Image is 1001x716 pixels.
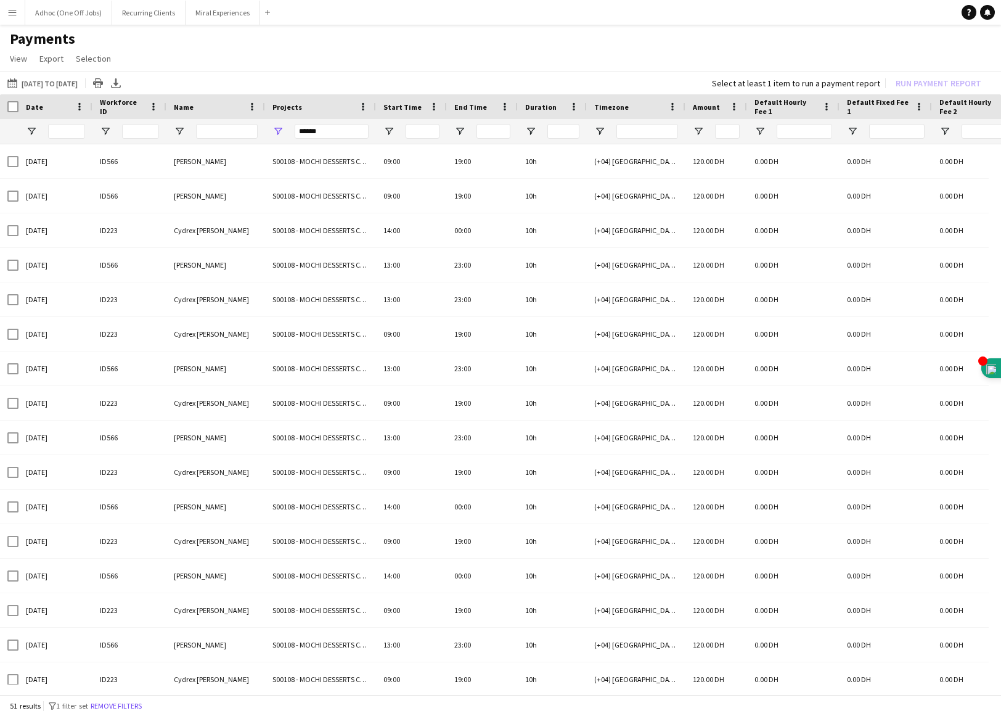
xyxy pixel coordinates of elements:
[939,126,950,137] button: Open Filter Menu
[376,144,447,178] div: 09:00
[747,524,840,558] div: 0.00 DH
[518,421,587,455] div: 10h
[693,675,724,684] span: 120.00 DH
[840,421,932,455] div: 0.00 DH
[376,352,447,385] div: 13:00
[92,282,166,316] div: ID223
[518,179,587,213] div: 10h
[272,329,433,339] span: S00108 - MOCHI DESSERTS CATERING SERVICES L.L.C
[840,352,932,385] div: 0.00 DH
[376,559,447,593] div: 14:00
[56,701,88,710] span: 1 filter set
[18,179,92,213] div: [DATE]
[693,606,724,615] span: 120.00 DH
[754,126,766,137] button: Open Filter Menu
[777,124,832,139] input: Default Hourly Fee 1 Filter Input
[272,157,433,166] span: S00108 - MOCHI DESSERTS CATERING SERVICES L.L.C
[693,260,724,270] span: 120.00 DH
[587,421,685,455] div: (+04) [GEOGRAPHIC_DATA]
[747,559,840,593] div: 0.00 DH
[840,490,932,524] div: 0.00 DH
[693,226,724,235] span: 120.00 DH
[747,144,840,178] div: 0.00 DH
[272,433,433,442] span: S00108 - MOCHI DESSERTS CATERING SERVICES L.L.C
[447,628,518,662] div: 23:00
[92,179,166,213] div: ID566
[476,124,510,139] input: End Time Filter Input
[747,282,840,316] div: 0.00 DH
[518,144,587,178] div: 10h
[693,126,704,137] button: Open Filter Menu
[693,467,724,477] span: 120.00 DH
[196,124,258,139] input: Name Filter Input
[92,352,166,385] div: ID566
[747,352,840,385] div: 0.00 DH
[447,662,518,696] div: 19:00
[376,593,447,627] div: 09:00
[693,191,724,200] span: 120.00 DH
[376,282,447,316] div: 13:00
[18,662,92,696] div: [DATE]
[92,455,166,489] div: ID223
[587,352,685,385] div: (+04) [GEOGRAPHIC_DATA]
[840,179,932,213] div: 0.00 DH
[587,282,685,316] div: (+04) [GEOGRAPHIC_DATA]
[712,78,880,89] div: Select at least 1 item to run a payment report
[518,248,587,282] div: 10h
[518,455,587,489] div: 10h
[174,329,249,339] span: Cydrex [PERSON_NAME]
[122,124,159,139] input: Workforce ID Filter Input
[693,640,724,649] span: 120.00 DH
[272,102,302,112] span: Projects
[174,398,249,408] span: Cydrex [PERSON_NAME]
[18,559,92,593] div: [DATE]
[92,317,166,351] div: ID223
[272,191,433,200] span: S00108 - MOCHI DESSERTS CATERING SERVICES L.L.C
[18,248,92,282] div: [DATE]
[587,490,685,524] div: (+04) [GEOGRAPHIC_DATA]
[18,144,92,178] div: [DATE]
[76,53,111,64] span: Selection
[447,490,518,524] div: 00:00
[693,329,724,339] span: 120.00 DH
[174,260,226,270] span: [PERSON_NAME]
[92,386,166,420] div: ID223
[747,455,840,489] div: 0.00 DH
[518,593,587,627] div: 10h
[272,606,433,615] span: S00108 - MOCHI DESSERTS CATERING SERVICES L.L.C
[587,559,685,593] div: (+04) [GEOGRAPHIC_DATA]
[383,126,394,137] button: Open Filter Menu
[693,502,724,511] span: 120.00 DH
[18,593,92,627] div: [DATE]
[383,102,422,112] span: Start Time
[174,102,194,112] span: Name
[447,593,518,627] div: 19:00
[447,317,518,351] div: 19:00
[272,537,433,546] span: S00108 - MOCHI DESSERTS CATERING SERVICES L.L.C
[174,295,249,304] span: Cydrex [PERSON_NAME]
[747,662,840,696] div: 0.00 DH
[174,675,249,684] span: Cydrex [PERSON_NAME]
[272,126,284,137] button: Open Filter Menu
[174,433,226,442] span: [PERSON_NAME]
[518,352,587,385] div: 10h
[18,490,92,524] div: [DATE]
[272,226,433,235] span: S00108 - MOCHI DESSERTS CATERING SERVICES L.L.C
[747,421,840,455] div: 0.00 DH
[272,640,433,649] span: S00108 - MOCHI DESSERTS CATERING SERVICES L.L.C
[5,76,80,91] button: [DATE] to [DATE]
[693,571,724,580] span: 120.00 DH
[18,421,92,455] div: [DATE]
[92,421,166,455] div: ID566
[92,662,166,696] div: ID223
[747,628,840,662] div: 0.00 DH
[174,640,226,649] span: [PERSON_NAME]
[518,524,587,558] div: 10h
[447,352,518,385] div: 23:00
[525,126,536,137] button: Open Filter Menu
[518,490,587,524] div: 10h
[518,628,587,662] div: 10h
[594,126,605,137] button: Open Filter Menu
[376,455,447,489] div: 09:00
[587,593,685,627] div: (+04) [GEOGRAPHIC_DATA]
